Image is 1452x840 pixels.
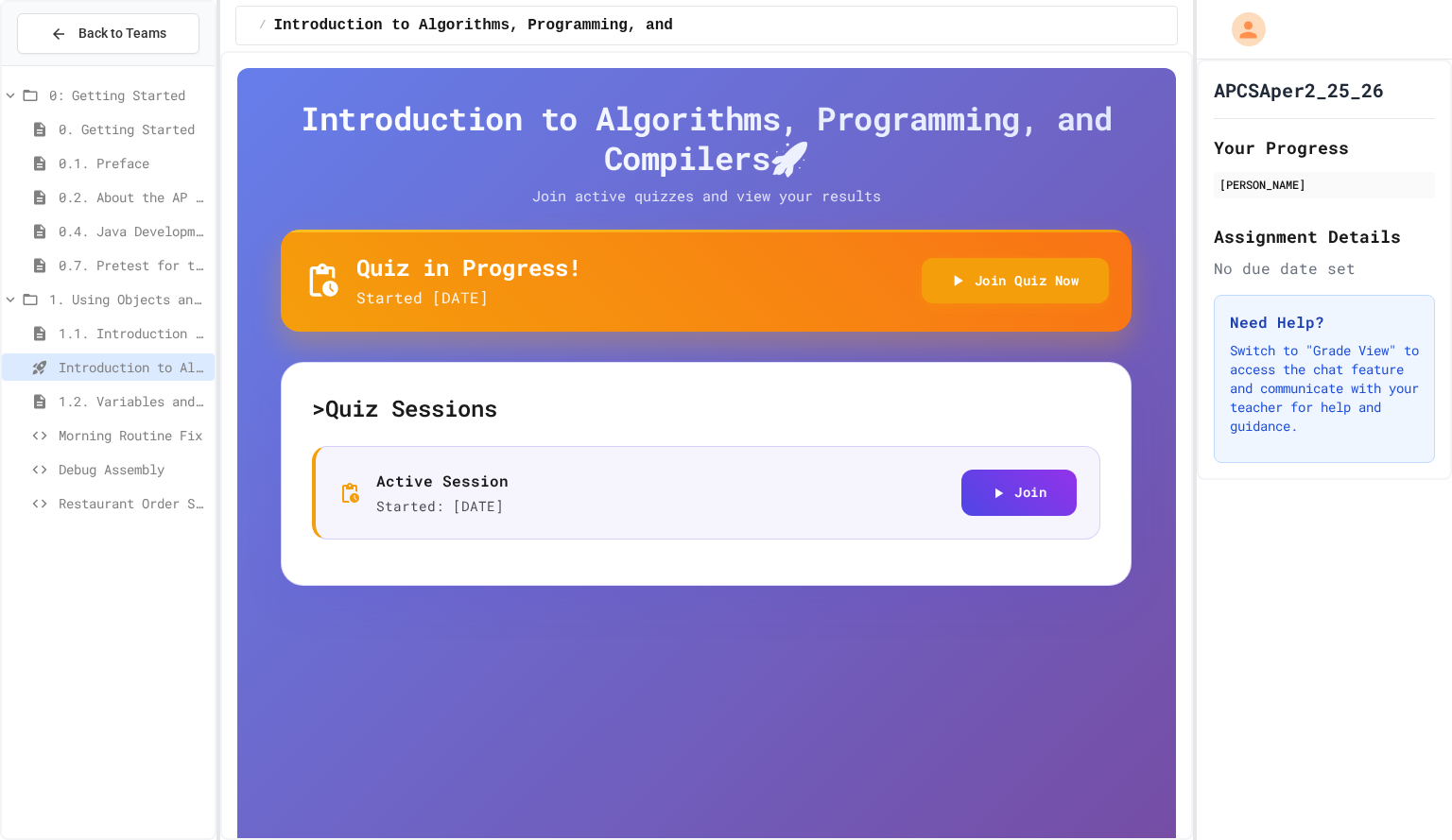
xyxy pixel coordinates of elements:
[356,286,581,309] p: Started [DATE]
[1214,223,1435,249] h2: Assignment Details
[59,153,207,173] span: 0.1. Preface
[1230,311,1419,334] h3: Need Help?
[49,85,207,105] span: 0: Getting Started
[59,425,207,445] span: Morning Routine Fix
[59,255,207,275] span: 0.7. Pretest for the AP CSA Exam
[493,185,919,207] p: Join active quizzes and view your results
[49,289,207,309] span: 1. Using Objects and Methods
[59,391,207,411] span: 1.2. Variables and Data Types
[59,493,207,513] span: Restaurant Order System
[17,13,199,54] button: Back to Teams
[59,357,207,377] span: Introduction to Algorithms, Programming, and Compilers
[281,98,1132,178] h4: Introduction to Algorithms, Programming, and Compilers 🚀
[1230,341,1419,436] p: Switch to "Grade View" to access the chat feature and communicate with your teacher for help and ...
[1219,176,1429,193] div: [PERSON_NAME]
[59,119,207,139] span: 0. Getting Started
[1214,77,1384,103] h1: APCSAper2_25_26
[922,258,1110,304] button: Join Quiz Now
[1214,134,1435,161] h2: Your Progress
[273,14,763,37] span: Introduction to Algorithms, Programming, and Compilers
[59,459,207,479] span: Debug Assembly
[59,221,207,241] span: 0.4. Java Development Environments
[961,470,1077,516] button: Join
[312,393,1100,423] h5: > Quiz Sessions
[1214,257,1435,280] div: No due date set
[59,323,207,343] span: 1.1. Introduction to Algorithms, Programming, and Compilers
[376,496,509,517] p: Started: [DATE]
[356,252,581,283] h5: Quiz in Progress!
[376,470,509,492] p: Active Session
[59,187,207,207] span: 0.2. About the AP CSA Exam
[78,24,166,43] span: Back to Teams
[1212,8,1270,51] div: My Account
[259,18,266,33] span: /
